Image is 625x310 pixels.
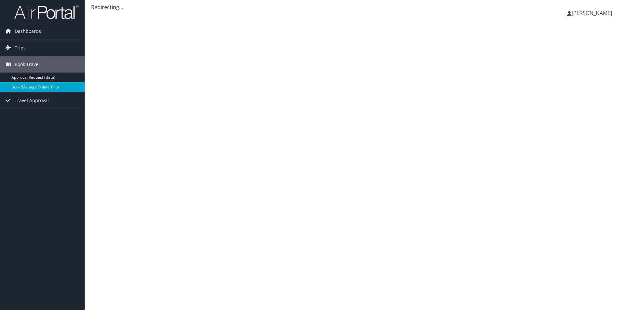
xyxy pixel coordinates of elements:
[91,3,618,11] div: Redirecting...
[567,3,618,23] a: [PERSON_NAME]
[15,56,40,73] span: Book Travel
[572,9,612,17] span: [PERSON_NAME]
[14,4,79,20] img: airportal-logo.png
[15,92,49,109] span: Travel Approval
[15,23,41,39] span: Dashboards
[15,40,26,56] span: Trips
